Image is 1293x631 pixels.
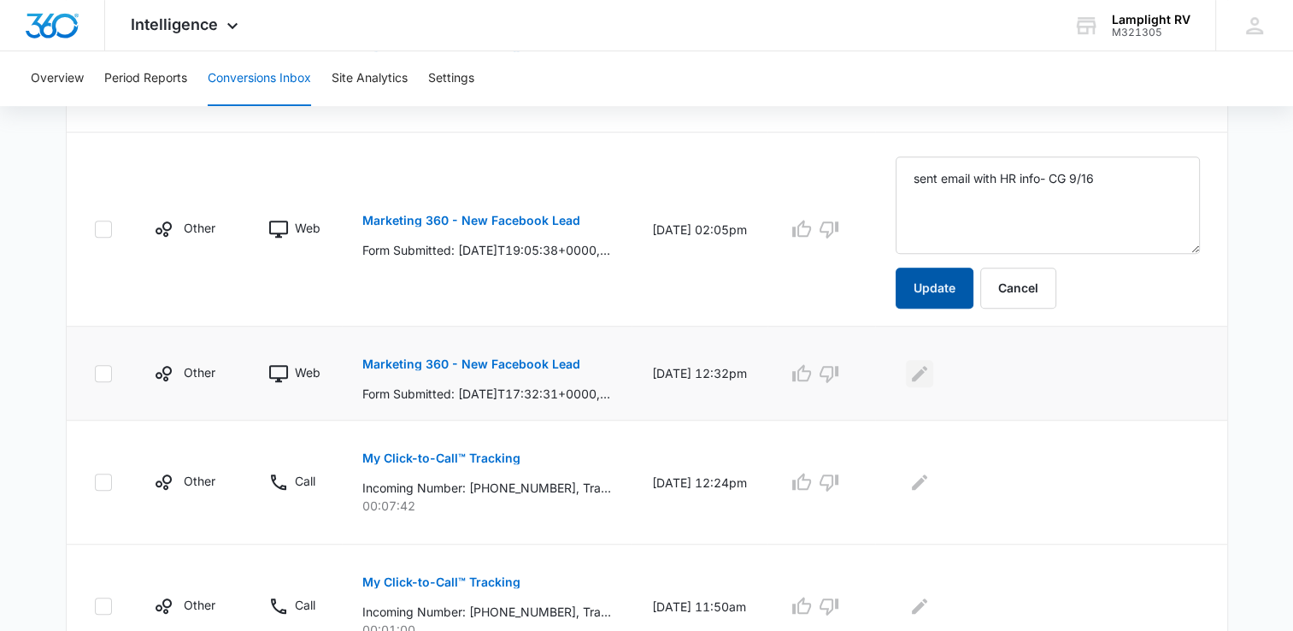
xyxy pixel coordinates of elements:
[208,51,311,106] button: Conversions Inbox
[332,51,408,106] button: Site Analytics
[362,576,520,588] p: My Click-to-Call™ Tracking
[362,603,611,621] p: Incoming Number: [PHONE_NUMBER], Tracking Number: [PHONE_NUMBER], Ring To: [PHONE_NUMBER], Caller...
[632,421,767,545] td: [DATE] 12:24pm
[184,596,215,614] p: Other
[896,156,1200,254] textarea: sent email with HR info- CG 9/16
[362,358,580,370] p: Marketing 360 - New Facebook Lead
[184,472,215,490] p: Other
[362,479,611,497] p: Incoming Number: [PHONE_NUMBER], Tracking Number: [PHONE_NUMBER], Ring To: [PHONE_NUMBER], Caller...
[362,215,580,227] p: Marketing 360 - New Facebook Lead
[896,268,973,309] button: Update
[362,344,580,385] button: Marketing 360 - New Facebook Lead
[906,593,933,620] button: Edit Comments
[362,438,520,479] button: My Click-to-Call™ Tracking
[184,219,215,237] p: Other
[184,363,215,381] p: Other
[362,452,520,464] p: My Click-to-Call™ Tracking
[295,363,320,381] p: Web
[906,469,933,496] button: Edit Comments
[31,51,84,106] button: Overview
[104,51,187,106] button: Period Reports
[131,15,218,33] span: Intelligence
[362,497,611,515] p: 00:07:42
[1112,13,1190,27] div: account name
[295,596,315,614] p: Call
[980,268,1056,309] button: Cancel
[362,562,520,603] button: My Click-to-Call™ Tracking
[632,327,767,421] td: [DATE] 12:32pm
[362,241,611,259] p: Form Submitted: [DATE]T19:05:38+0000, Name: [PERSON_NAME], Email: [EMAIL_ADDRESS][DOMAIN_NAME], P...
[632,133,767,327] td: [DATE] 02:05pm
[906,360,933,387] button: Edit Comments
[295,472,315,490] p: Call
[362,200,580,241] button: Marketing 360 - New Facebook Lead
[428,51,474,106] button: Settings
[362,385,611,403] p: Form Submitted: [DATE]T17:32:31+0000, Name: [PERSON_NAME], Email: [EMAIL_ADDRESS][DOMAIN_NAME], P...
[1112,27,1190,38] div: account id
[295,219,320,237] p: Web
